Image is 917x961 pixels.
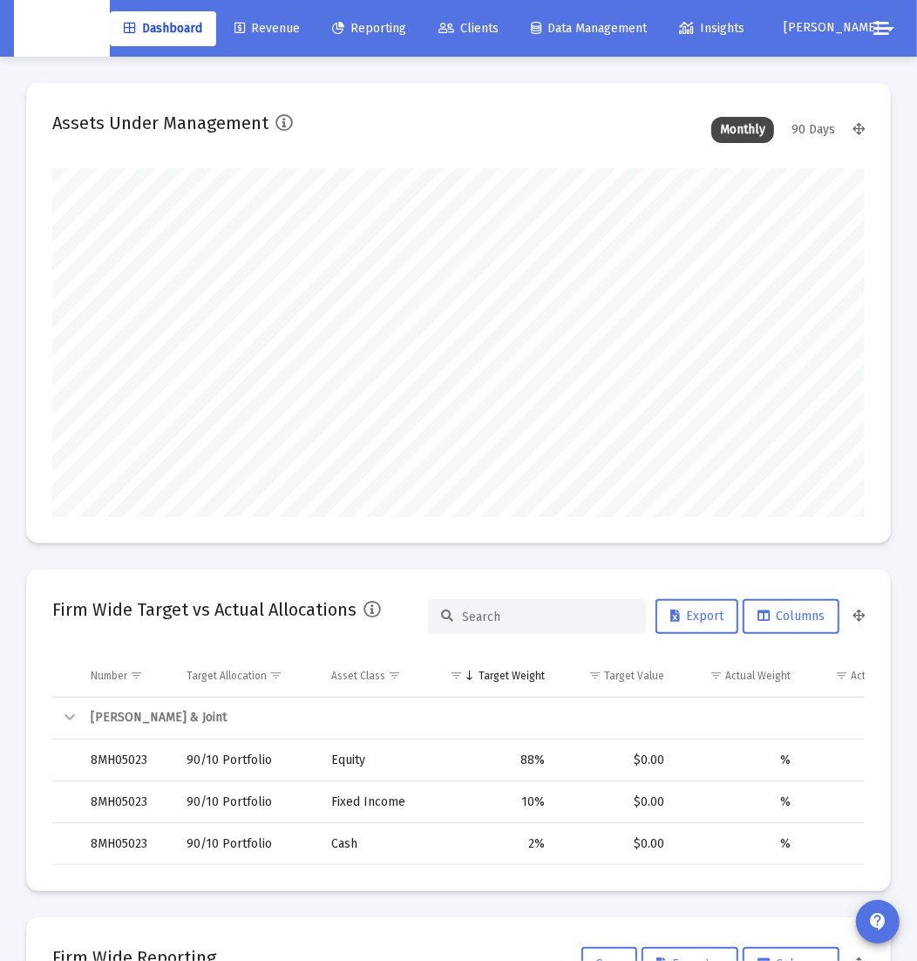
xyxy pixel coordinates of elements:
[655,599,738,634] button: Export
[569,835,663,853] div: $0.00
[710,669,723,682] span: Show filter options for column 'Actual Weight'
[91,669,127,683] div: Number
[110,11,216,46] a: Dashboard
[757,609,825,624] span: Columns
[124,21,202,36] span: Dashboard
[332,21,406,36] span: Reporting
[319,781,431,823] td: Fixed Income
[835,669,848,682] span: Show filter options for column 'Actual Value'
[52,109,268,137] h2: Assets Under Management
[443,794,545,811] div: 10%
[78,655,174,697] td: Column Number
[517,11,661,46] a: Data Management
[711,117,774,143] div: Monthly
[604,669,664,683] div: Target Value
[431,655,557,697] td: Column Target Weight
[425,11,513,46] a: Clients
[569,794,663,811] div: $0.00
[78,781,174,823] td: 8MH05023
[174,739,319,781] td: 90/10 Portfolio
[269,669,282,682] span: Show filter options for column 'Target Allocation'
[815,835,910,853] div: $0.00
[689,794,791,811] div: %
[815,794,910,811] div: $0.00
[783,117,844,143] div: 90 Days
[221,11,314,46] a: Revenue
[689,752,791,769] div: %
[187,669,267,683] div: Target Allocation
[52,596,357,624] h2: Firm Wide Target vs Actual Allocations
[331,669,385,683] div: Asset Class
[670,609,723,624] span: Export
[52,655,865,865] div: Data grid
[880,11,900,46] mat-icon: arrow_drop_down
[443,752,545,769] div: 88%
[676,655,804,697] td: Column Actual Weight
[319,823,431,865] td: Cash
[588,669,601,682] span: Show filter options for column 'Target Value'
[130,669,143,682] span: Show filter options for column 'Number'
[443,835,545,853] div: 2%
[318,11,420,46] a: Reporting
[234,21,300,36] span: Revenue
[784,21,880,36] span: [PERSON_NAME]
[725,669,791,683] div: Actual Weight
[763,10,859,45] button: [PERSON_NAME]
[462,610,633,624] input: Search
[867,911,888,932] mat-icon: contact_support
[174,655,319,697] td: Column Target Allocation
[52,698,78,739] td: Collapse
[689,835,791,853] div: %
[569,752,663,769] div: $0.00
[450,669,463,682] span: Show filter options for column 'Target Weight'
[78,739,174,781] td: 8MH05023
[78,823,174,865] td: 8MH05023
[557,655,676,697] td: Column Target Value
[479,669,545,683] div: Target Weight
[174,781,319,823] td: 90/10 Portfolio
[174,823,319,865] td: 90/10 Portfolio
[388,669,401,682] span: Show filter options for column 'Asset Class'
[438,21,499,36] span: Clients
[679,21,744,36] span: Insights
[665,11,758,46] a: Insights
[743,599,839,634] button: Columns
[531,21,647,36] span: Data Management
[319,739,431,781] td: Equity
[815,752,910,769] div: $0.00
[27,11,97,46] img: Dashboard
[319,655,431,697] td: Column Asset Class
